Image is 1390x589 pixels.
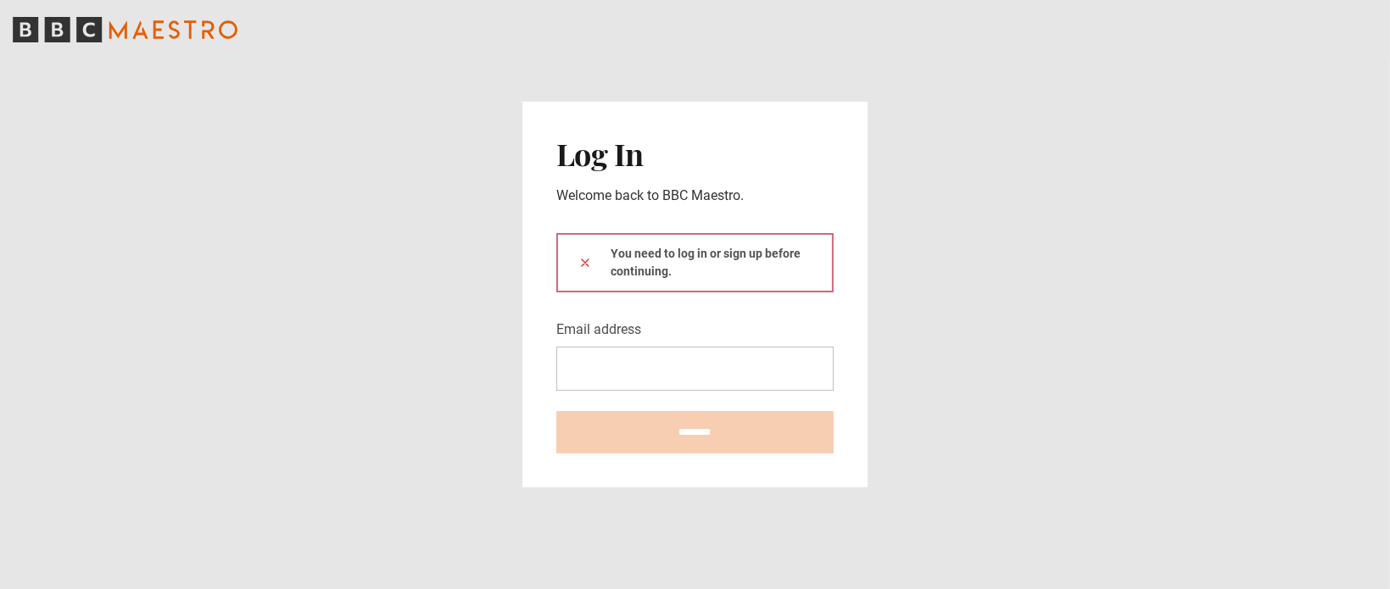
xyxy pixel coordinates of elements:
div: You need to log in or sign up before continuing. [556,233,834,292]
p: Welcome back to BBC Maestro. [556,186,834,206]
label: Email address [556,320,641,340]
h2: Log In [556,136,834,171]
svg: BBC Maestro [13,17,237,42]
